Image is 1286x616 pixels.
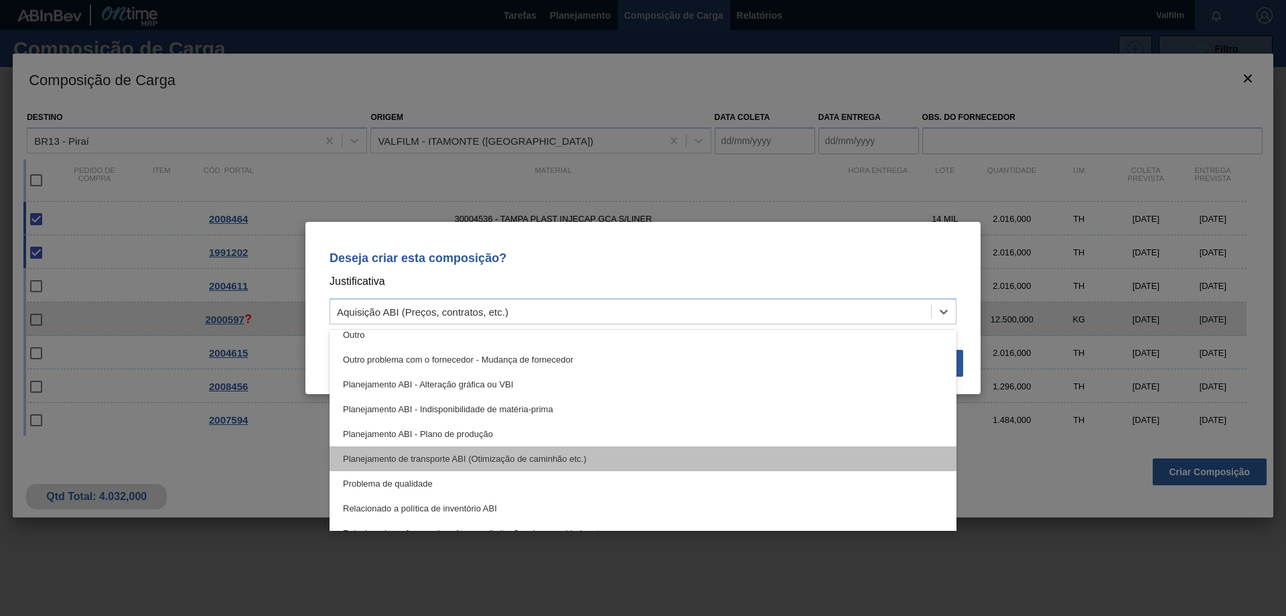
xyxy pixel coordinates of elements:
div: Relacionado a política de inventório ABI [330,496,956,521]
div: Outro [330,322,956,347]
p: Justificativa [330,273,956,290]
div: Planejamento ABI - Plano de produção [330,422,956,446]
div: Aquisição ABI (Preços, contratos, etc.) [337,306,508,318]
p: Deseja criar esta composição? [330,251,956,265]
div: Problema de qualidade [330,471,956,496]
div: Relacionado ao fornecedor - Atrasos, limitações de capacidade, etc. [330,521,956,546]
div: Planejamento ABI - Indisponibilidade de matéria-prima [330,397,956,422]
div: Planejamento de transporte ABI (Otimização de caminhão etc.) [330,446,956,471]
div: Outro problema com o fornecedor - Mudança de fornecedor [330,347,956,372]
div: Planejamento ABI - Alteração gráfica ou VBI [330,372,956,397]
